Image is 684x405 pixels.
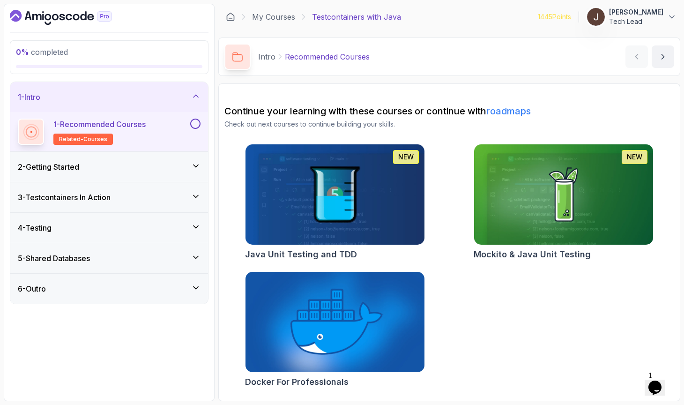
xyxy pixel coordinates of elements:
[59,135,107,143] span: related-courses
[10,182,208,212] button: 3-Testcontainers In Action
[10,82,208,112] button: 1-Intro
[18,253,90,264] h3: 5 - Shared Databases
[252,11,295,22] a: My Courses
[609,17,663,26] p: Tech Lead
[245,271,425,389] a: Docker For Professionals cardDocker For Professionals
[224,105,674,118] h2: Continue your learning with these courses or continue with
[627,152,642,162] p: NEW
[474,144,654,261] a: Mockito & Java Unit Testing cardNEWMockito & Java Unit Testing
[16,47,29,57] span: 0 %
[226,12,235,22] a: Dashboard
[10,213,208,243] button: 4-Testing
[245,144,424,245] img: Java Unit Testing and TDD card
[538,12,571,22] p: 1445 Points
[10,10,134,25] a: Dashboard
[312,11,401,22] p: Testcontainers with Java
[224,120,674,129] p: Check out next courses to continue building your skills.
[245,144,425,261] a: Java Unit Testing and TDD cardNEWJava Unit Testing and TDD
[285,51,370,62] p: Recommended Courses
[245,272,424,372] img: Docker For Professionals card
[625,45,648,68] button: previous content
[645,367,675,396] iframe: chat widget
[18,222,52,233] h3: 4 - Testing
[10,243,208,273] button: 5-Shared Databases
[652,45,674,68] button: next content
[18,192,111,203] h3: 3 - Testcontainers In Action
[474,144,653,245] img: Mockito & Java Unit Testing card
[18,91,40,103] h3: 1 - Intro
[486,105,531,117] a: roadmaps
[53,119,146,130] p: 1 - Recommended Courses
[398,152,414,162] p: NEW
[18,283,46,294] h3: 6 - Outro
[609,7,663,17] p: [PERSON_NAME]
[587,8,605,26] img: user profile image
[18,161,79,172] h3: 2 - Getting Started
[258,51,275,62] p: Intro
[16,47,68,57] span: completed
[18,119,201,145] button: 1-Recommended Coursesrelated-courses
[245,375,349,389] h2: Docker For Professionals
[10,152,208,182] button: 2-Getting Started
[587,7,677,26] button: user profile image[PERSON_NAME]Tech Lead
[10,274,208,304] button: 6-Outro
[474,248,591,261] h2: Mockito & Java Unit Testing
[245,248,357,261] h2: Java Unit Testing and TDD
